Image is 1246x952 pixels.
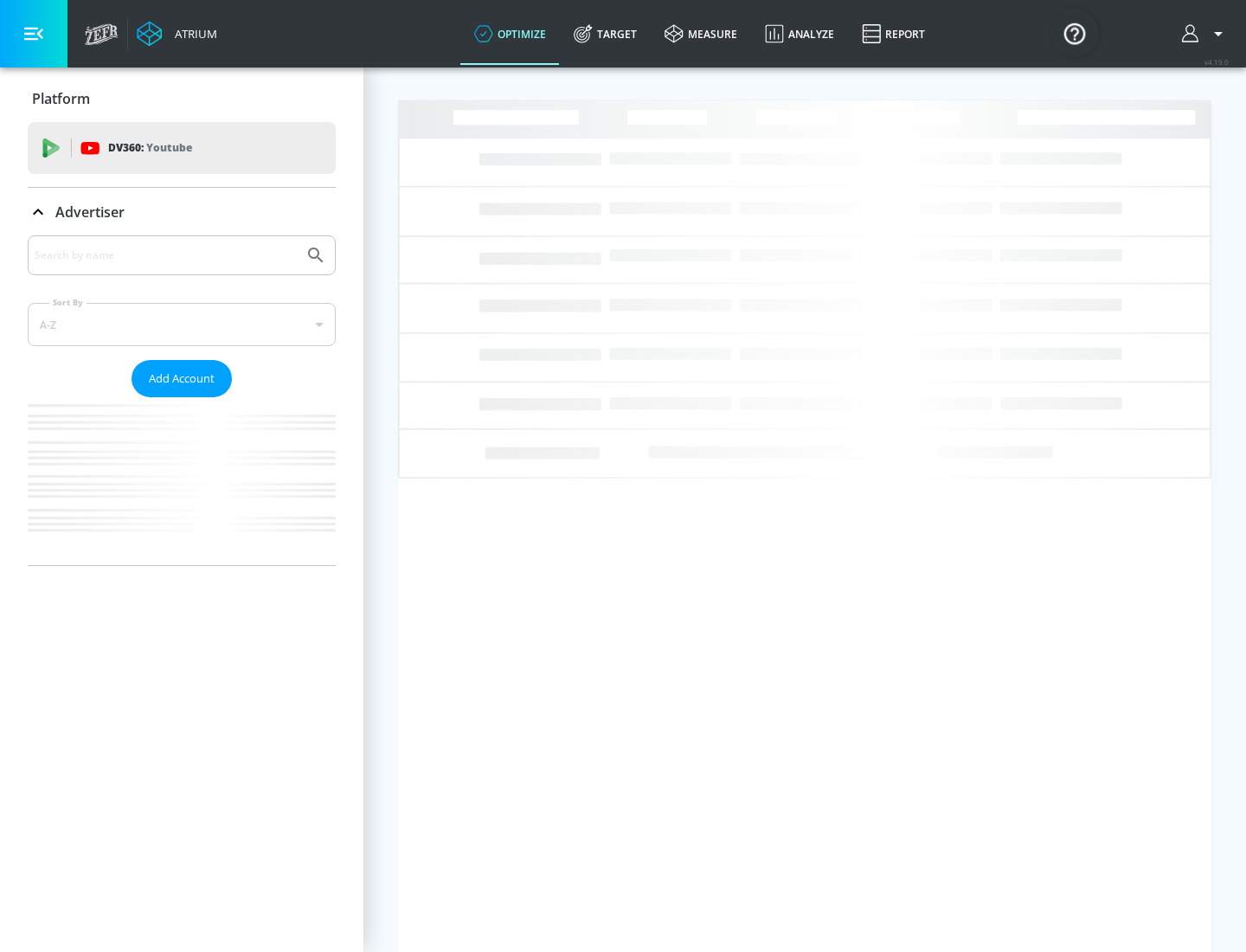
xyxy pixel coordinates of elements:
div: DV360: Youtube [28,122,336,174]
a: Analyze [751,3,848,65]
nav: list of Advertiser [28,397,336,565]
p: DV360: [108,138,192,158]
a: Target [560,3,651,65]
div: Platform [28,74,336,123]
label: Sort By [49,297,87,308]
input: Search by name [35,244,297,267]
span: v 4.19.0 [1204,57,1229,67]
button: Add Account [132,360,232,397]
div: Advertiser [28,188,336,236]
p: Advertiser [55,203,125,222]
a: measure [651,3,751,65]
a: Report [848,3,939,65]
a: Atrium [137,21,217,47]
div: Atrium [168,26,217,42]
div: Advertiser [28,235,336,565]
a: optimize [460,3,560,65]
span: Add Account [149,369,215,389]
div: A-Z [28,303,336,346]
p: Youtube [146,138,192,157]
p: Platform [32,89,90,108]
button: Open Resource Center [1050,9,1099,57]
